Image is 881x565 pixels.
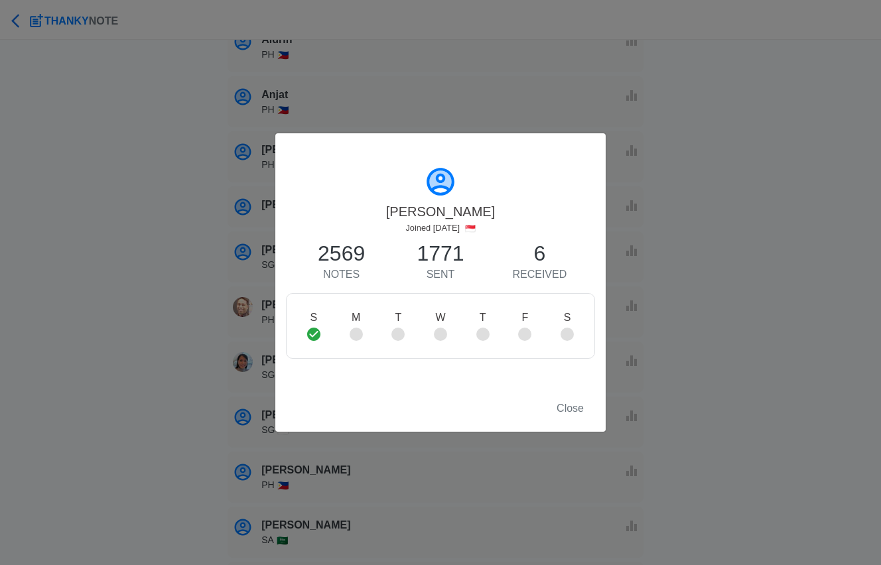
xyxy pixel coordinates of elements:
small: Joined [DATE] [405,223,475,233]
div: M [335,310,377,342]
div: T [377,310,419,342]
div: F [504,310,547,342]
span: 🇸🇬 [465,225,476,233]
div: W [419,310,462,342]
div: S [546,310,588,342]
button: Close [548,396,592,421]
div: T [462,310,504,342]
span: Close [557,403,584,414]
h5: [PERSON_NAME] [286,204,595,220]
h2: 6 [490,241,589,266]
div: S [293,310,335,342]
p: RECEIVED [490,267,589,282]
h2: 1771 [391,241,490,266]
p: SENT [391,267,490,282]
h2: 2569 [292,241,391,266]
p: NOTES [292,267,391,282]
